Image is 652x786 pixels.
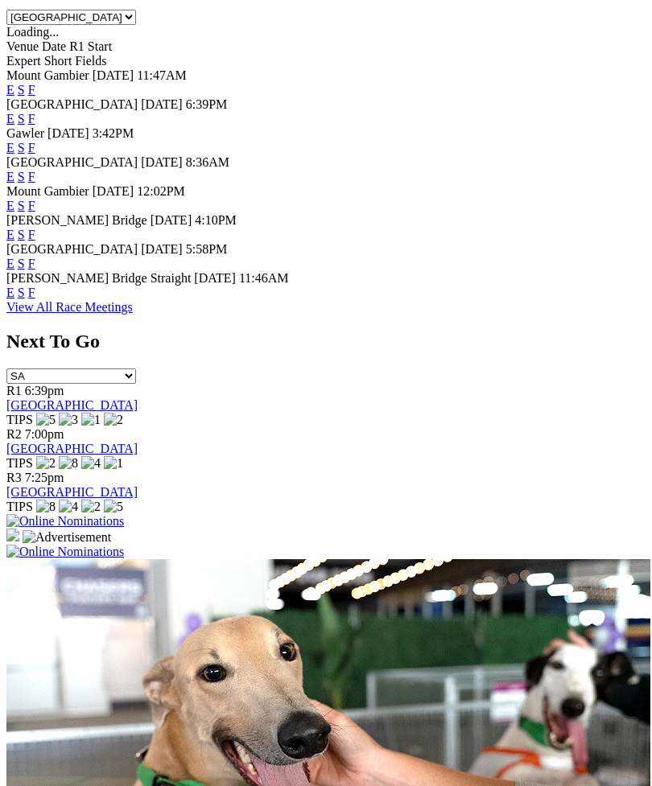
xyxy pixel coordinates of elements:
[6,170,14,183] a: E
[28,112,35,126] a: F
[6,112,14,126] a: E
[23,530,111,545] img: Advertisement
[6,83,14,97] a: E
[6,442,138,455] a: [GEOGRAPHIC_DATA]
[6,54,41,68] span: Expert
[6,228,14,241] a: E
[18,257,25,270] a: S
[6,514,124,529] img: Online Nominations
[47,126,89,140] span: [DATE]
[6,39,39,53] span: Venue
[59,456,78,471] img: 8
[6,126,44,140] span: Gawler
[141,242,183,256] span: [DATE]
[6,242,138,256] span: [GEOGRAPHIC_DATA]
[6,184,89,198] span: Mount Gambier
[93,184,134,198] span: [DATE]
[75,54,106,68] span: Fields
[36,456,56,471] img: 2
[6,271,191,285] span: [PERSON_NAME] Bridge Straight
[28,83,35,97] a: F
[36,500,56,514] img: 8
[6,300,133,314] a: View All Race Meetings
[6,286,14,299] a: E
[18,141,25,154] a: S
[6,155,138,169] span: [GEOGRAPHIC_DATA]
[141,97,183,111] span: [DATE]
[151,213,192,227] span: [DATE]
[18,83,25,97] a: S
[186,242,228,256] span: 5:58PM
[18,228,25,241] a: S
[18,199,25,212] a: S
[59,413,78,427] img: 3
[28,257,35,270] a: F
[6,384,22,397] span: R1
[6,257,14,270] a: E
[6,529,19,541] img: 15187_Greyhounds_GreysPlayCentral_Resize_SA_WebsiteBanner_300x115_2025.jpg
[28,170,35,183] a: F
[195,213,237,227] span: 4:10PM
[25,384,64,397] span: 6:39pm
[44,54,72,68] span: Short
[6,427,22,441] span: R2
[93,126,134,140] span: 3:42PM
[28,228,35,241] a: F
[28,141,35,154] a: F
[6,545,124,559] img: Online Nominations
[6,500,33,513] span: TIPS
[6,413,33,426] span: TIPS
[6,398,138,412] a: [GEOGRAPHIC_DATA]
[6,68,89,82] span: Mount Gambier
[186,97,228,111] span: 6:39PM
[137,184,185,198] span: 12:02PM
[6,213,147,227] span: [PERSON_NAME] Bridge
[6,25,59,39] span: Loading...
[28,286,35,299] a: F
[59,500,78,514] img: 4
[18,170,25,183] a: S
[239,271,289,285] span: 11:46AM
[81,413,101,427] img: 1
[6,199,14,212] a: E
[6,97,138,111] span: [GEOGRAPHIC_DATA]
[18,286,25,299] a: S
[186,155,229,169] span: 8:36AM
[42,39,66,53] span: Date
[6,485,138,499] a: [GEOGRAPHIC_DATA]
[25,427,64,441] span: 7:00pm
[104,500,123,514] img: 5
[81,456,101,471] img: 4
[6,471,22,484] span: R3
[28,199,35,212] a: F
[6,331,646,352] h2: Next To Go
[69,39,112,53] span: R1 Start
[81,500,101,514] img: 2
[6,141,14,154] a: E
[137,68,187,82] span: 11:47AM
[25,471,64,484] span: 7:25pm
[6,456,33,470] span: TIPS
[194,271,236,285] span: [DATE]
[104,413,123,427] img: 2
[104,456,123,471] img: 1
[93,68,134,82] span: [DATE]
[141,155,183,169] span: [DATE]
[18,112,25,126] a: S
[36,413,56,427] img: 5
